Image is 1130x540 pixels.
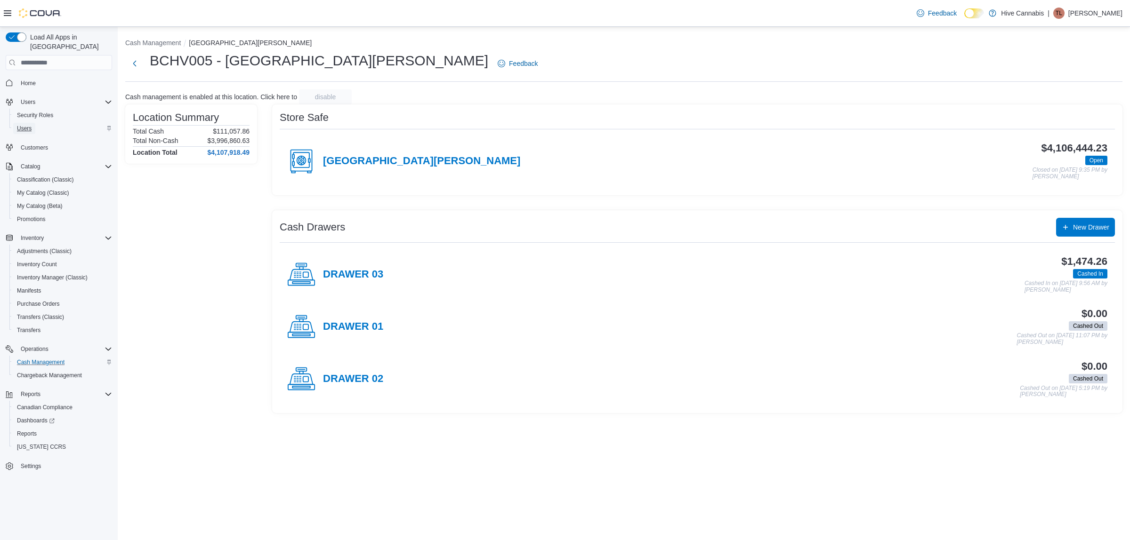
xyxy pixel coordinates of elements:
[17,202,63,210] span: My Catalog (Beta)
[913,4,960,23] a: Feedback
[1053,8,1065,19] div: Terri-Lynn Hillier
[1056,218,1115,237] button: New Drawer
[13,200,66,212] a: My Catalog (Beta)
[13,311,68,323] a: Transfers (Classic)
[9,356,116,369] button: Cash Management
[2,388,116,401] button: Reports
[964,8,984,18] input: Dark Mode
[13,311,112,323] span: Transfers (Classic)
[21,345,48,353] span: Operations
[13,214,112,225] span: Promotions
[13,123,112,134] span: Users
[1085,156,1107,165] span: Open
[315,92,336,102] span: disable
[13,246,75,257] a: Adjustments (Classic)
[17,358,65,366] span: Cash Management
[13,298,64,310] a: Purchase Orders
[1082,308,1107,319] h3: $0.00
[213,127,250,135] p: $111,057.86
[494,54,541,73] a: Feedback
[13,246,112,257] span: Adjustments (Classic)
[13,370,86,381] a: Chargeback Management
[1077,270,1103,278] span: Cashed In
[17,232,112,244] span: Inventory
[1073,222,1109,232] span: New Drawer
[13,187,73,199] a: My Catalog (Classic)
[1056,8,1062,19] span: TL
[13,441,112,453] span: Washington CCRS
[21,390,40,398] span: Reports
[13,285,112,296] span: Manifests
[1069,321,1107,331] span: Cashed Out
[13,174,112,185] span: Classification (Classic)
[207,137,250,144] p: $3,996,860.63
[17,389,112,400] span: Reports
[13,272,91,283] a: Inventory Manager (Classic)
[21,234,44,242] span: Inventory
[1068,8,1122,19] p: [PERSON_NAME]
[1001,8,1044,19] p: Hive Cannabis
[125,39,181,47] button: Cash Management
[19,8,61,18] img: Cova
[13,259,61,270] a: Inventory Count
[21,98,35,106] span: Users
[13,272,112,283] span: Inventory Manager (Classic)
[1073,269,1107,278] span: Cashed In
[13,285,45,296] a: Manifests
[17,261,57,268] span: Inventory Count
[17,176,74,183] span: Classification (Classic)
[13,259,112,270] span: Inventory Count
[13,123,35,134] a: Users
[17,96,39,108] button: Users
[9,297,116,310] button: Purchase Orders
[17,96,112,108] span: Users
[9,369,116,382] button: Chargeback Management
[17,389,44,400] button: Reports
[323,321,383,333] h4: DRAWER 01
[2,231,116,245] button: Inventory
[17,189,69,197] span: My Catalog (Classic)
[13,402,76,413] a: Canadian Compliance
[21,462,41,470] span: Settings
[2,76,116,89] button: Home
[13,415,58,426] a: Dashboards
[13,357,112,368] span: Cash Management
[1069,374,1107,383] span: Cashed Out
[323,155,520,167] h4: [GEOGRAPHIC_DATA][PERSON_NAME]
[6,72,112,497] nav: Complex example
[280,112,329,123] h3: Store Safe
[17,111,53,119] span: Security Roles
[13,214,49,225] a: Promotions
[17,404,73,411] span: Canadian Compliance
[9,213,116,226] button: Promotions
[13,187,112,199] span: My Catalog (Classic)
[2,95,116,109] button: Users
[17,326,40,334] span: Transfers
[1041,143,1107,154] h3: $4,106,444.23
[13,110,57,121] a: Security Roles
[17,247,72,255] span: Adjustments (Classic)
[323,373,383,385] h4: DRAWER 02
[9,401,116,414] button: Canadian Compliance
[9,310,116,324] button: Transfers (Classic)
[323,269,383,281] h4: DRAWER 03
[13,428,112,439] span: Reports
[928,8,957,18] span: Feedback
[1048,8,1049,19] p: |
[207,149,250,156] h4: $4,107,918.49
[9,271,116,284] button: Inventory Manager (Classic)
[17,343,112,355] span: Operations
[17,313,64,321] span: Transfers (Classic)
[9,414,116,427] a: Dashboards
[17,417,55,424] span: Dashboards
[26,32,112,51] span: Load All Apps in [GEOGRAPHIC_DATA]
[1073,322,1103,330] span: Cashed Out
[9,440,116,453] button: [US_STATE] CCRS
[9,324,116,337] button: Transfers
[9,122,116,135] button: Users
[125,38,1122,49] nav: An example of EuiBreadcrumbs
[13,370,112,381] span: Chargeback Management
[21,163,40,170] span: Catalog
[13,200,112,212] span: My Catalog (Beta)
